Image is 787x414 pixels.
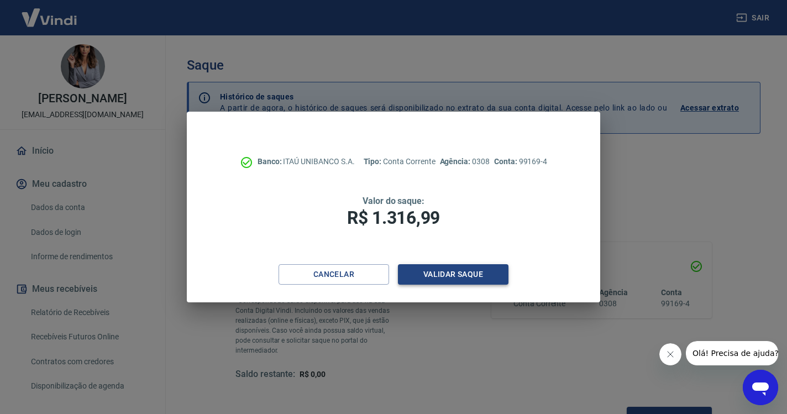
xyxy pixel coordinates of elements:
[364,157,384,166] span: Tipo:
[258,157,284,166] span: Banco:
[363,196,424,206] span: Valor do saque:
[440,157,473,166] span: Agência:
[7,8,93,17] span: Olá! Precisa de ajuda?
[364,156,436,167] p: Conta Corrente
[743,370,778,405] iframe: Botão para abrir a janela de mensagens
[494,156,547,167] p: 99169-4
[686,341,778,365] iframe: Mensagem da empresa
[659,343,681,365] iframe: Fechar mensagem
[258,156,355,167] p: ITAÚ UNIBANCO S.A.
[440,156,490,167] p: 0308
[494,157,519,166] span: Conta:
[347,207,440,228] span: R$ 1.316,99
[398,264,508,285] button: Validar saque
[279,264,389,285] button: Cancelar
